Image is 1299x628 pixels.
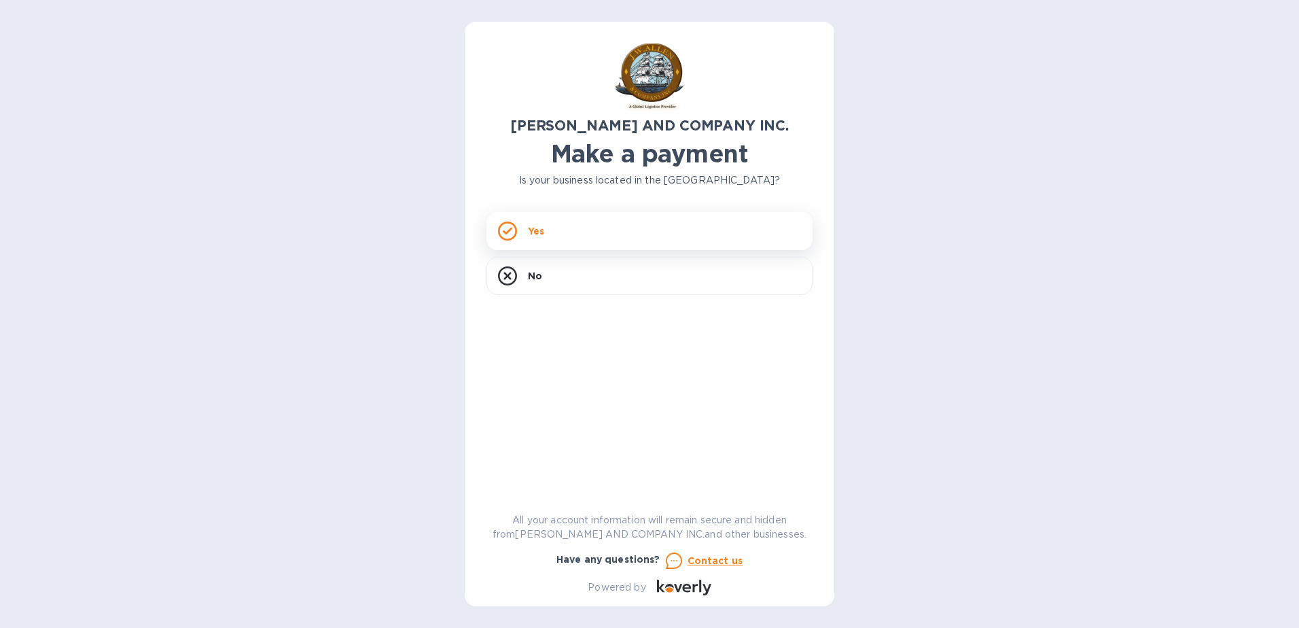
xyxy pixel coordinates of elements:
p: All your account information will remain secure and hidden from [PERSON_NAME] AND COMPANY INC. an... [486,513,813,542]
h1: Make a payment [486,139,813,168]
p: Yes [528,224,544,238]
p: Is your business located in the [GEOGRAPHIC_DATA]? [486,173,813,188]
u: Contact us [688,555,743,566]
b: Have any questions? [556,554,660,565]
p: No [528,269,542,283]
b: [PERSON_NAME] AND COMPANY INC. [510,117,789,134]
p: Powered by [588,580,645,595]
